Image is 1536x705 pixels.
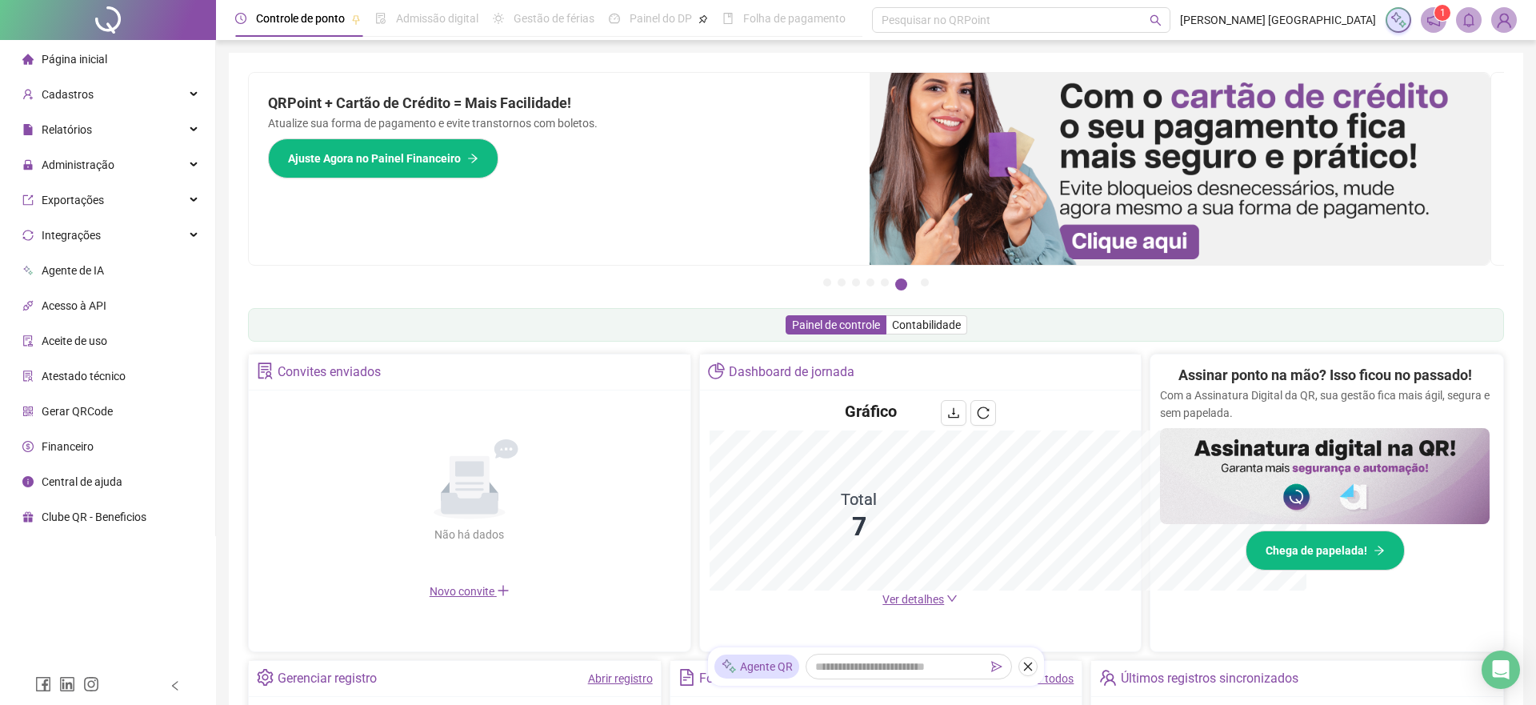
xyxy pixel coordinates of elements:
div: Não há dados [396,526,543,543]
h2: Assinar ponto na mão? Isso ficou no passado! [1178,364,1472,387]
span: left [170,680,181,691]
span: home [22,54,34,65]
button: 6 [895,278,907,290]
span: Ajuste Agora no Painel Financeiro [288,150,461,167]
span: setting [257,669,274,686]
span: Chega de papelada! [1266,542,1367,559]
span: notification [1426,13,1441,27]
span: lock [22,159,34,170]
button: Ajuste Agora no Painel Financeiro [268,138,498,178]
span: audit [22,335,34,346]
span: close [1022,661,1034,672]
div: Últimos registros sincronizados [1121,665,1298,692]
span: [PERSON_NAME] [GEOGRAPHIC_DATA] [1180,11,1376,29]
span: Agente de IA [42,264,104,277]
span: Admissão digital [396,12,478,25]
span: bell [1462,13,1476,27]
span: search [1150,14,1162,26]
span: Folha de pagamento [743,12,846,25]
span: file-text [678,669,695,686]
span: Financeiro [42,440,94,453]
button: 1 [823,278,831,286]
span: 1 [1440,7,1446,18]
span: book [722,13,734,24]
span: team [1099,669,1116,686]
button: 4 [866,278,874,286]
span: gift [22,511,34,523]
span: Atestado técnico [42,370,126,383]
span: Gestão de férias [514,12,594,25]
span: Administração [42,158,114,171]
span: Central de ajuda [42,475,122,488]
button: Chega de papelada! [1246,531,1405,571]
span: facebook [35,676,51,692]
span: solution [257,363,274,379]
span: pie-chart [708,363,725,379]
div: Agente QR [714,655,799,679]
span: pushpin [351,14,361,24]
button: 3 [852,278,860,286]
span: Painel de controle [792,318,880,331]
img: banner%2F75947b42-3b94-469c-a360-407c2d3115d7.png [870,73,1490,265]
span: reload [977,407,990,419]
img: banner%2F02c71560-61a6-44d4-94b9-c8ab97240462.png [1160,428,1490,524]
span: Gerar QRCode [42,405,113,418]
a: Ver detalhes down [882,593,958,606]
span: Controle de ponto [256,12,345,25]
span: file [22,124,34,135]
span: Acesso à API [42,299,106,312]
button: 7 [921,278,929,286]
span: Cadastros [42,88,94,101]
div: Dashboard de jornada [729,359,854,386]
div: Convites enviados [278,359,381,386]
span: user-add [22,89,34,100]
h4: Gráfico [845,400,897,423]
span: linkedin [59,676,75,692]
span: solution [22,371,34,382]
span: arrow-right [1374,545,1385,556]
span: sync [22,230,34,241]
span: api [22,300,34,311]
span: Painel do DP [630,12,692,25]
span: export [22,194,34,206]
span: qrcode [22,406,34,417]
span: pushpin [698,14,708,24]
button: 2 [838,278,846,286]
span: Relatórios [42,123,92,136]
span: Novo convite [430,585,510,598]
span: Exportações [42,194,104,206]
img: sparkle-icon.fc2bf0ac1784a2077858766a79e2daf3.svg [721,659,737,675]
img: sparkle-icon.fc2bf0ac1784a2077858766a79e2daf3.svg [1390,11,1407,29]
button: 5 [881,278,889,286]
span: dollar [22,441,34,452]
span: send [991,661,1002,672]
span: Integrações [42,229,101,242]
span: Ver detalhes [882,593,944,606]
p: Com a Assinatura Digital da QR, sua gestão fica mais ágil, segura e sem papelada. [1160,387,1490,422]
span: Aceite de uso [42,334,107,347]
span: Contabilidade [892,318,961,331]
div: Gerenciar registro [278,665,377,692]
span: info-circle [22,476,34,487]
img: 87236 [1492,8,1516,32]
span: file-done [375,13,386,24]
h2: QRPoint + Cartão de Crédito = Mais Facilidade! [268,92,850,114]
span: plus [497,584,510,597]
span: sun [493,13,504,24]
span: arrow-right [467,153,478,164]
span: Página inicial [42,53,107,66]
p: Atualize sua forma de pagamento e evite transtornos com boletos. [268,114,850,132]
span: download [947,407,960,419]
div: Folhas de ponto [699,665,790,692]
span: instagram [83,676,99,692]
div: Open Intercom Messenger [1482,651,1520,689]
sup: 1 [1434,5,1450,21]
span: Clube QR - Beneficios [42,511,146,523]
a: Ver todos [1026,672,1074,685]
a: Abrir registro [588,672,653,685]
span: down [946,593,958,604]
span: clock-circle [235,13,246,24]
span: dashboard [609,13,620,24]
